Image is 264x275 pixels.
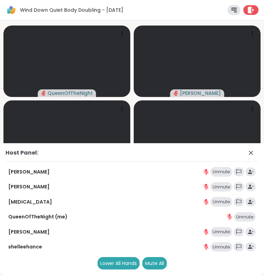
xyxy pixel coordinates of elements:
[211,182,232,192] div: Unmute
[20,7,123,13] span: Wind Down Quiet Body Doubling - [DATE]
[6,4,17,16] img: ShareWell Logomark
[211,197,232,207] div: Unmute
[234,212,256,222] div: Unmute
[8,243,42,250] a: shelleehance
[180,90,221,97] span: [PERSON_NAME]
[174,91,179,96] span: audio-muted
[211,227,232,237] div: Unmute
[6,149,38,157] div: Host Panel:
[41,91,46,96] span: audio-muted
[211,167,232,177] div: Unmute
[8,213,68,220] a: QueenOfTheNight (me)
[8,168,50,175] a: [PERSON_NAME]
[8,183,50,190] a: [PERSON_NAME]
[8,198,52,205] a: [MEDICAL_DATA]
[48,90,93,97] span: QueenOfTheNight
[211,242,232,252] div: Unmute
[8,228,50,235] a: [PERSON_NAME]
